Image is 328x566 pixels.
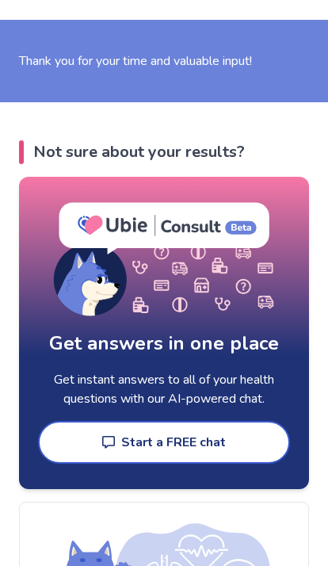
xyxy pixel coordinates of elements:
[33,140,245,164] p: Not sure about your results?
[38,421,290,464] button: Start a FREE chat
[38,370,290,408] p: Get instant answers to all of your health questions with our AI-powered chat.
[19,52,309,71] div: Thank you for your time and valuable input!
[53,202,275,317] img: AI Chat Illustration
[49,329,279,358] p: Get answers in one place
